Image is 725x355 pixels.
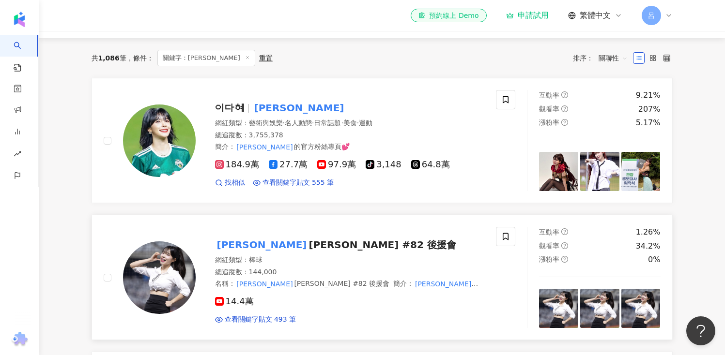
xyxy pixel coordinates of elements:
a: KOL Avatar이다혜[PERSON_NAME]網紅類型：藝術與娛樂·名人動態·日常話題·美食·運動總追蹤數：3,755,378簡介：[PERSON_NAME]的官方粉絲專頁💕184.... [92,78,673,203]
span: 64.8萬 [411,160,450,170]
span: 查看關鍵字貼文 555 筆 [262,178,334,188]
div: 9.21% [636,90,661,101]
span: · [283,119,285,127]
img: post-image [580,289,619,328]
div: 207% [638,104,661,115]
span: 找相似 [225,178,245,188]
mark: [PERSON_NAME] [215,237,309,252]
span: 觀看率 [539,242,559,250]
img: post-image [580,152,619,191]
span: 漲粉率 [539,118,559,126]
img: KOL Avatar [123,241,196,314]
span: 互動率 [539,228,559,236]
a: search [14,35,33,73]
span: 名人動態 [285,119,312,127]
span: 3,148 [366,160,401,170]
div: 總追蹤數 ： 144,000 [215,267,485,277]
a: 申請試用 [506,11,549,20]
a: KOL Avatar[PERSON_NAME][PERSON_NAME] #82 後援會網紅類型：棒球總追蹤數：144,000名稱：[PERSON_NAME][PERSON_NAME] #82 ... [92,215,673,340]
mark: [PERSON_NAME] [252,100,346,116]
div: 總追蹤數 ： 3,755,378 [215,131,485,140]
span: 關聯性 [599,50,628,66]
div: 0% [648,254,660,265]
span: rise [14,144,21,166]
img: KOL Avatar [123,104,196,177]
span: 美食 [343,119,357,127]
div: 34.2% [636,241,661,251]
span: question-circle [561,228,568,235]
span: · [341,119,343,127]
span: 關鍵字：[PERSON_NAME] [157,50,255,66]
a: 查看關鍵字貼文 493 筆 [215,315,296,325]
div: 網紅類型 ： [215,118,485,128]
span: 觀看率 [539,105,559,113]
img: logo icon [12,12,27,27]
mark: [PERSON_NAME] [235,142,294,152]
span: 1,086 [98,54,120,62]
img: chrome extension [10,332,29,347]
a: 查看關鍵字貼文 555 筆 [253,178,334,188]
span: 184.9萬 [215,160,260,170]
span: question-circle [561,242,568,249]
iframe: Help Scout Beacon - Open [686,316,715,345]
a: 預約線上 Demo [411,9,486,22]
span: question-circle [561,105,568,112]
span: question-circle [561,119,568,126]
span: 藝術與娛樂 [249,119,283,127]
div: 1.26% [636,227,661,237]
span: 呂 [648,10,655,21]
span: 漲粉率 [539,255,559,263]
span: 名稱 ： [215,280,390,287]
span: 14.4萬 [215,296,254,307]
mark: [PERSON_NAME] [235,279,294,289]
img: post-image [539,289,578,328]
img: post-image [621,289,661,328]
div: 排序： [573,50,633,66]
span: [PERSON_NAME] #82 後援會 [294,280,389,287]
a: 找相似 [215,178,245,188]
span: 日常話題 [314,119,341,127]
span: · [312,119,314,127]
div: 重置 [259,54,273,62]
span: 條件 ： [126,54,154,62]
img: post-image [539,152,578,191]
span: 繁體中文 [580,10,611,21]
img: post-image [621,152,661,191]
span: 棒球 [249,256,262,264]
span: · [357,119,359,127]
span: 互動率 [539,91,559,99]
span: [PERSON_NAME] #82 後援會 [309,239,456,251]
span: 的官方粉絲專頁💕 [294,143,350,150]
div: 預約線上 Demo [418,11,478,20]
span: question-circle [561,256,568,263]
div: 5.17% [636,118,661,128]
span: 查看關鍵字貼文 493 筆 [225,315,296,325]
div: 網紅類型 ： [215,255,485,265]
mark: [PERSON_NAME] [414,279,473,289]
span: 이다혜 [215,102,244,114]
span: 運動 [359,119,372,127]
span: 簡介 ： [215,142,350,152]
span: question-circle [561,91,568,98]
span: 27.7萬 [269,160,308,170]
div: 共 筆 [92,54,126,62]
span: 97.9萬 [317,160,356,170]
